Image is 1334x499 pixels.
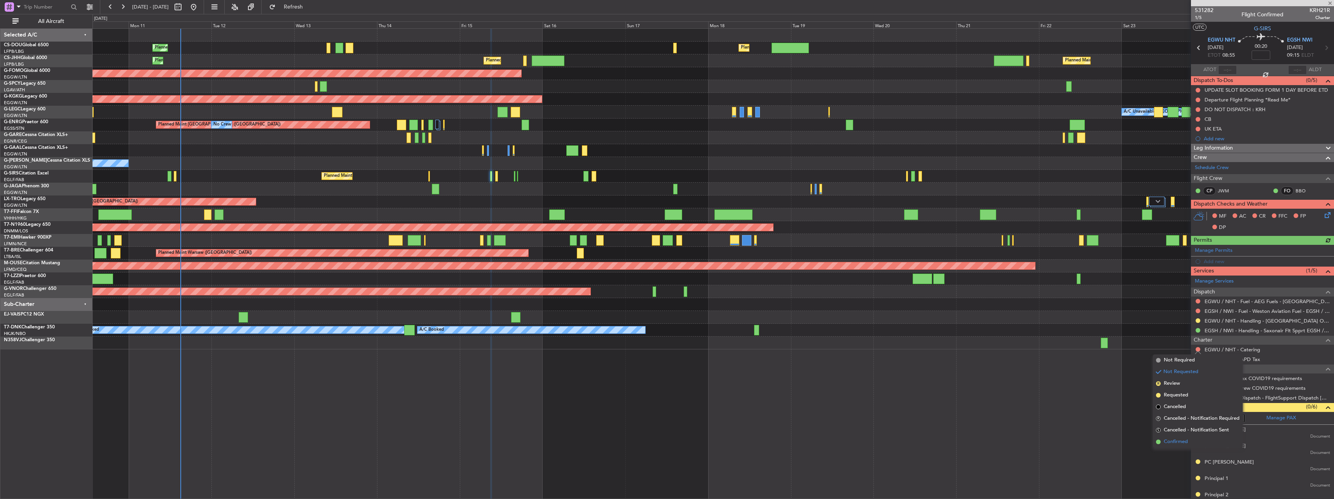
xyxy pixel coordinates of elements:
a: DNMM/LOS [4,228,28,234]
span: Dispatch Checks and Weather [1194,200,1268,209]
div: Principal 1 [1205,475,1228,483]
span: 00:20 [1255,43,1267,51]
span: G-SIRS [1254,24,1271,33]
span: R [1156,416,1161,421]
a: EGWU / NHT - Catering [1205,346,1260,353]
span: EJ-VAIS [4,312,21,317]
span: G-SPCY [4,81,21,86]
span: FP [1300,213,1306,220]
span: DP [1219,224,1226,232]
div: CB [1205,116,1211,122]
a: T7-LZZIPraetor 600 [4,274,46,278]
div: Sat 23 [1122,21,1205,28]
span: ETOT [1208,52,1221,59]
span: MF [1219,213,1226,220]
span: G-JAGA [4,184,22,188]
span: G-[PERSON_NAME] [4,158,47,163]
a: EGSH / NWI - Pax COVID19 requirements [1205,375,1302,382]
div: UPDATE SLOT BOOKING FORM 1 DAY BEFORE ETD [1205,87,1328,93]
div: Planned Maint [GEOGRAPHIC_DATA] ([GEOGRAPHIC_DATA]) [1065,55,1187,66]
a: G-GARECessna Citation XLS+ [4,133,68,137]
span: G-SIRS [4,171,19,176]
a: EGLF/FAB [4,292,24,298]
span: Leg Information [1194,144,1233,153]
a: T7-DNKChallenger 350 [4,325,55,330]
button: Refresh [265,1,312,13]
div: Planned Maint [GEOGRAPHIC_DATA] ([GEOGRAPHIC_DATA]) [741,42,863,54]
div: Departure Flight Planning *Read Me* [1205,96,1290,103]
span: G-FOMO [4,68,24,73]
a: LFPB/LBG [4,49,24,54]
a: G-SPCYLegacy 650 [4,81,45,86]
div: Mon 18 [708,21,791,28]
span: (0/6) [1306,403,1317,411]
a: G-[PERSON_NAME]Cessna Citation XLS [4,158,90,163]
span: CR [1259,213,1266,220]
div: Planned Maint Warsaw ([GEOGRAPHIC_DATA]) [158,247,252,259]
span: 531282 [1195,6,1214,14]
a: EGLF/FAB [4,177,24,183]
a: EGGW/LTN [4,202,27,208]
div: Planned Maint [GEOGRAPHIC_DATA] ([GEOGRAPHIC_DATA]) [155,42,277,54]
span: Document [1310,482,1330,489]
a: LTBA/ISL [4,254,21,260]
a: EGGW/LTN [4,164,27,170]
input: Trip Number [24,1,68,13]
span: KRH21R [1310,6,1330,14]
span: LX-TRO [4,197,21,201]
div: Planned Maint [GEOGRAPHIC_DATA] ([GEOGRAPHIC_DATA]) [155,55,277,66]
button: UTC [1193,24,1207,31]
a: EGLF/FAB [4,279,24,285]
span: R [1156,381,1161,386]
span: G-LEGC [4,107,21,112]
span: S [1156,428,1161,433]
a: G-GAALCessna Citation XLS+ [4,145,68,150]
a: EGGW/LTN [4,74,27,80]
span: T7-EMI [4,235,19,240]
a: EGGW/LTN [4,151,27,157]
div: Fri 22 [1039,21,1122,28]
span: Flight Crew [1194,174,1222,183]
div: Fri 15 [460,21,543,28]
div: Tue 19 [791,21,874,28]
span: Refresh [277,4,310,10]
a: T7-FFIFalcon 7X [4,209,39,214]
div: A/C Booked [419,324,444,336]
span: FFC [1278,213,1287,220]
a: EGSH / NWI - Fuel - Weston Aviation Fuel - EGSH / [GEOGRAPHIC_DATA] [1205,308,1330,314]
a: VHHH/HKG [4,215,27,221]
a: LFMN/NCE [4,241,27,247]
span: Cancelled [1164,403,1186,411]
a: G-LEGCLegacy 600 [4,107,45,112]
span: Requested [1164,391,1188,399]
div: FO [1281,187,1294,195]
span: T7-FFI [4,209,17,214]
a: Manage Services [1195,277,1234,285]
a: N358VJChallenger 350 [4,338,55,342]
div: No Crew [213,119,231,131]
span: Crew [1194,153,1207,162]
span: Charter [1194,336,1212,345]
span: 1/5 [1195,14,1214,21]
a: EGWU / NHT - Dispatch - FlightSupport Dispatch [GEOGRAPHIC_DATA] [1205,394,1330,401]
span: 09:15 [1287,52,1299,59]
a: G-JAGAPhenom 300 [4,184,49,188]
a: LFPB/LBG [4,61,24,67]
span: G-ENRG [4,120,22,124]
a: HKJK/NBO [4,331,26,337]
div: Sun 17 [625,21,708,28]
div: Mon 11 [129,21,211,28]
img: arrow-gray.svg [1156,200,1160,203]
a: LGAV/ATH [4,87,25,93]
a: EGNR/CEG [4,138,27,144]
span: CS-DOU [4,43,22,47]
span: Not Required [1164,356,1195,364]
span: [DATE] [1287,44,1303,52]
span: Cancelled - Notification Required [1164,415,1240,422]
div: DO NOT DISPATCH : KRH [1205,106,1266,113]
span: Dispatch To-Dos [1194,76,1233,85]
span: All Aircraft [20,19,82,24]
div: [DATE] [94,16,107,22]
a: EGWU / NHT - Handling - [GEOGRAPHIC_DATA] Ops EGWU/[GEOGRAPHIC_DATA] [1205,318,1330,324]
a: G-FOMOGlobal 6000 [4,68,50,73]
